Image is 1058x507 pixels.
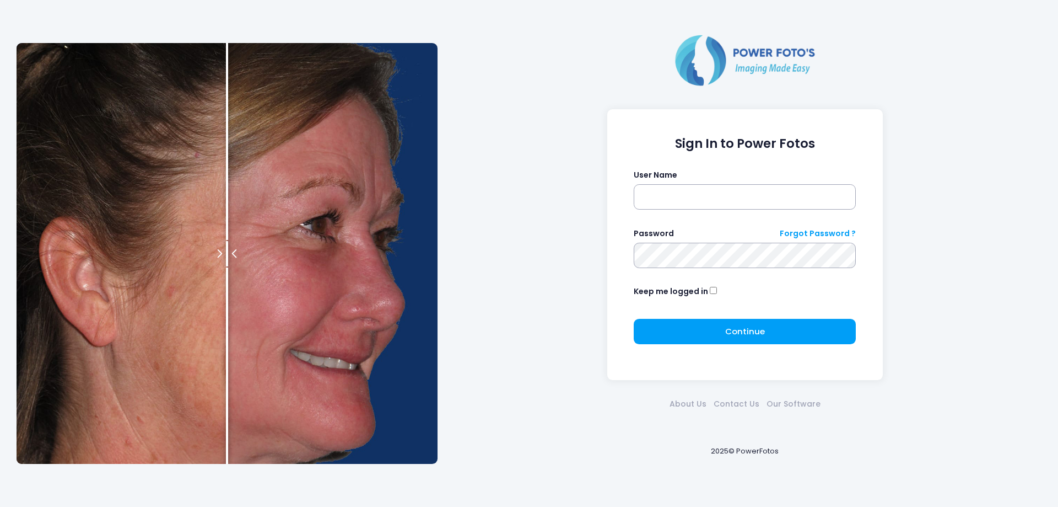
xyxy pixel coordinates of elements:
[634,319,856,344] button: Continue
[634,169,677,181] label: User Name
[780,228,856,239] a: Forgot Password ?
[725,325,765,337] span: Continue
[671,33,819,88] img: Logo
[634,286,708,297] label: Keep me logged in
[710,398,763,410] a: Contact Us
[666,398,710,410] a: About Us
[634,228,674,239] label: Password
[763,398,824,410] a: Our Software
[634,136,856,151] h1: Sign In to Power Fotos
[448,428,1041,474] div: 2025© PowerFotos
